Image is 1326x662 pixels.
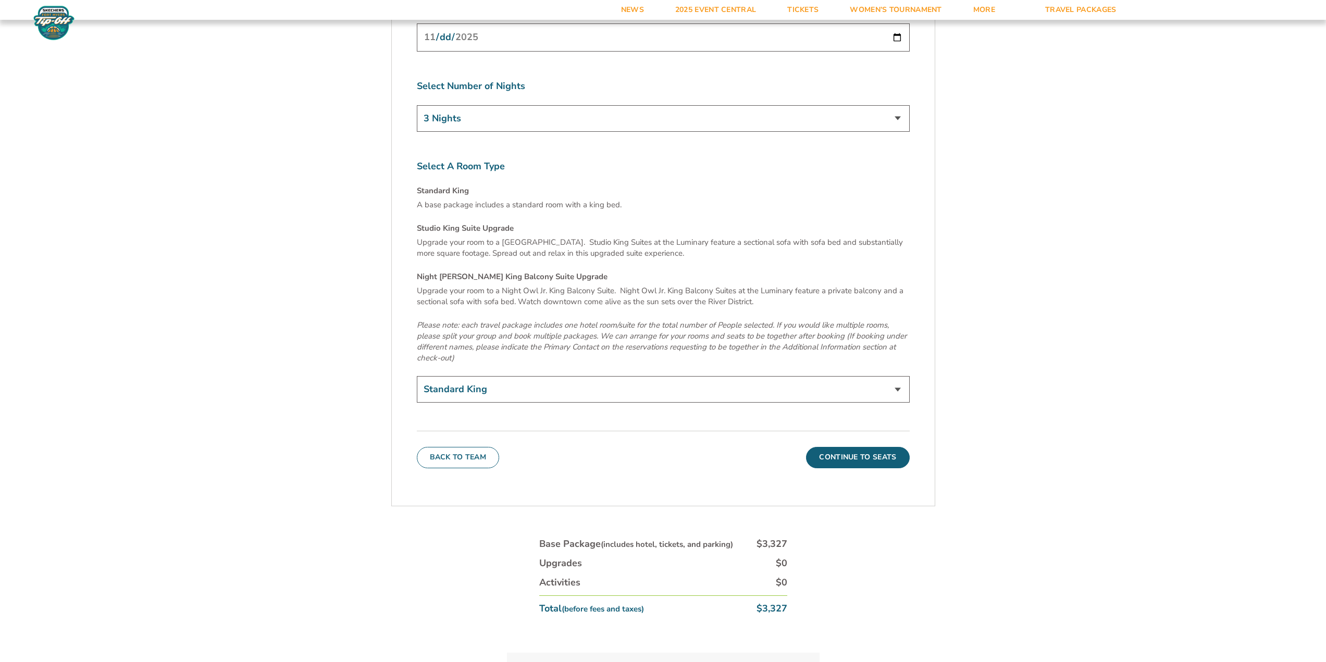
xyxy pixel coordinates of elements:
[562,604,644,614] small: (before fees and taxes)
[417,320,907,363] em: Please note: each travel package includes one hotel room/suite for the total number of People sel...
[539,557,582,570] div: Upgrades
[417,223,910,234] h4: Studio King Suite Upgrade
[539,538,733,551] div: Base Package
[757,602,787,615] div: $3,327
[601,539,733,549] small: (includes hotel, tickets, and parking)
[417,447,500,468] button: Back To Team
[417,80,910,93] label: Select Number of Nights
[417,199,910,210] p: A base package includes a standard room with a king bed.
[539,576,580,589] div: Activities
[31,5,77,41] img: Fort Myers Tip-Off
[417,271,910,282] h4: Night [PERSON_NAME] King Balcony Suite Upgrade
[806,447,909,468] button: Continue To Seats
[417,285,910,307] p: Upgrade your room to a Night Owl Jr. King Balcony Suite. Night Owl Jr. King Balcony Suites at the...
[417,160,910,173] label: Select A Room Type
[776,557,787,570] div: $0
[539,602,644,615] div: Total
[417,237,910,259] p: Upgrade your room to a [GEOGRAPHIC_DATA]. Studio King Suites at the Luminary feature a sectional ...
[417,185,910,196] h4: Standard King
[776,576,787,589] div: $0
[757,538,787,551] div: $3,327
